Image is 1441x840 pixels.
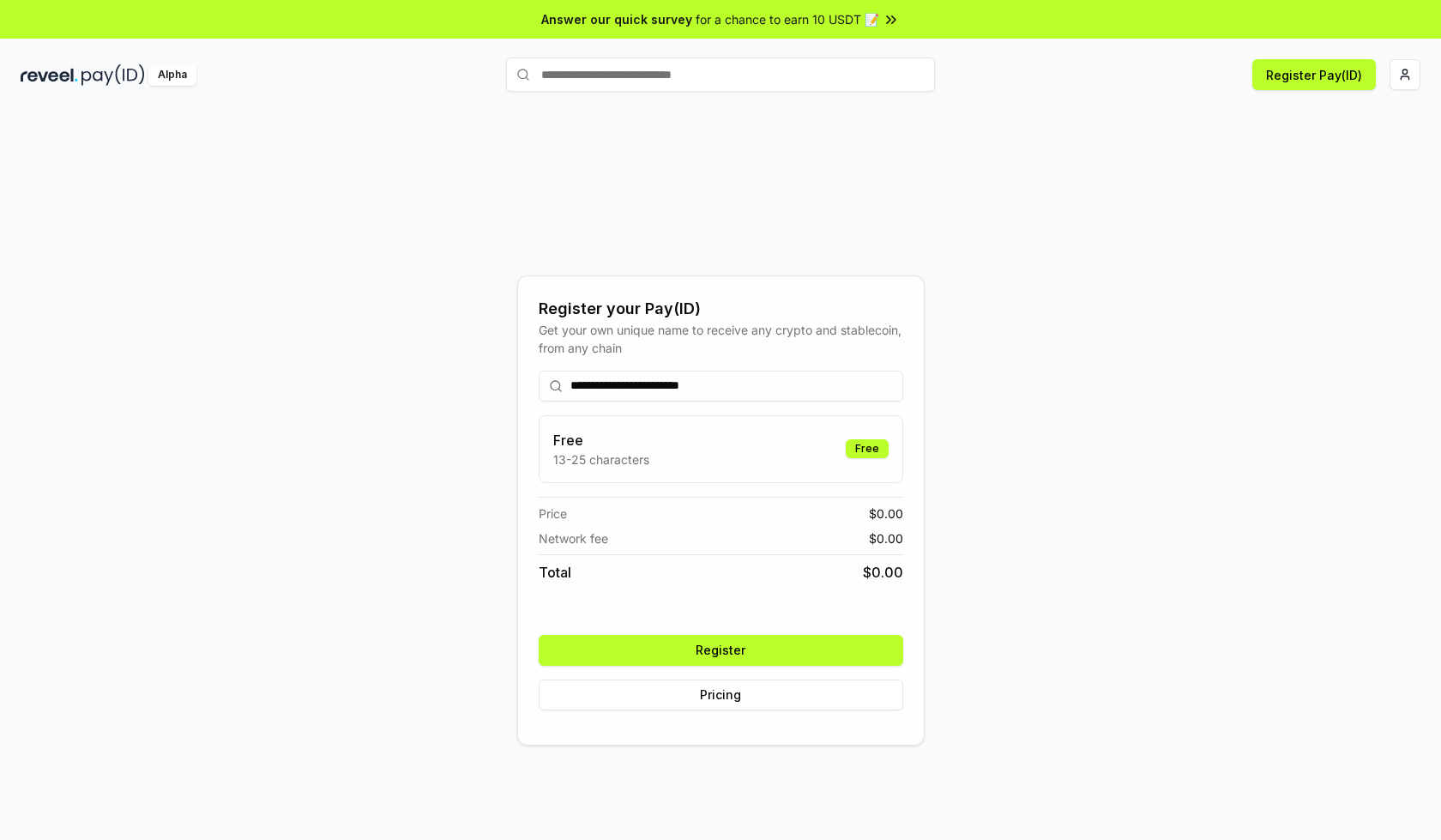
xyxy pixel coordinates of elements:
div: Free [846,439,889,458]
span: Answer our quick survey [541,10,692,28]
h3: Free [553,430,649,450]
p: 13-25 characters [553,450,649,468]
span: $ 0.00 [869,529,903,547]
span: $ 0.00 [869,505,903,523]
img: pay_id [81,64,145,86]
button: Pricing [539,680,903,710]
span: Total [539,562,571,583]
button: Register [539,635,903,666]
span: Network fee [539,529,608,547]
span: $ 0.00 [863,562,903,583]
div: Get your own unique name to receive any crypto and stablecoin, from any chain [539,321,903,357]
div: Register your Pay(ID) [539,297,903,321]
span: Price [539,505,567,523]
span: for a chance to earn 10 USDT 📝 [696,10,879,28]
img: reveel_dark [21,64,78,86]
button: Register Pay(ID) [1252,59,1376,90]
div: Alpha [148,64,196,86]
